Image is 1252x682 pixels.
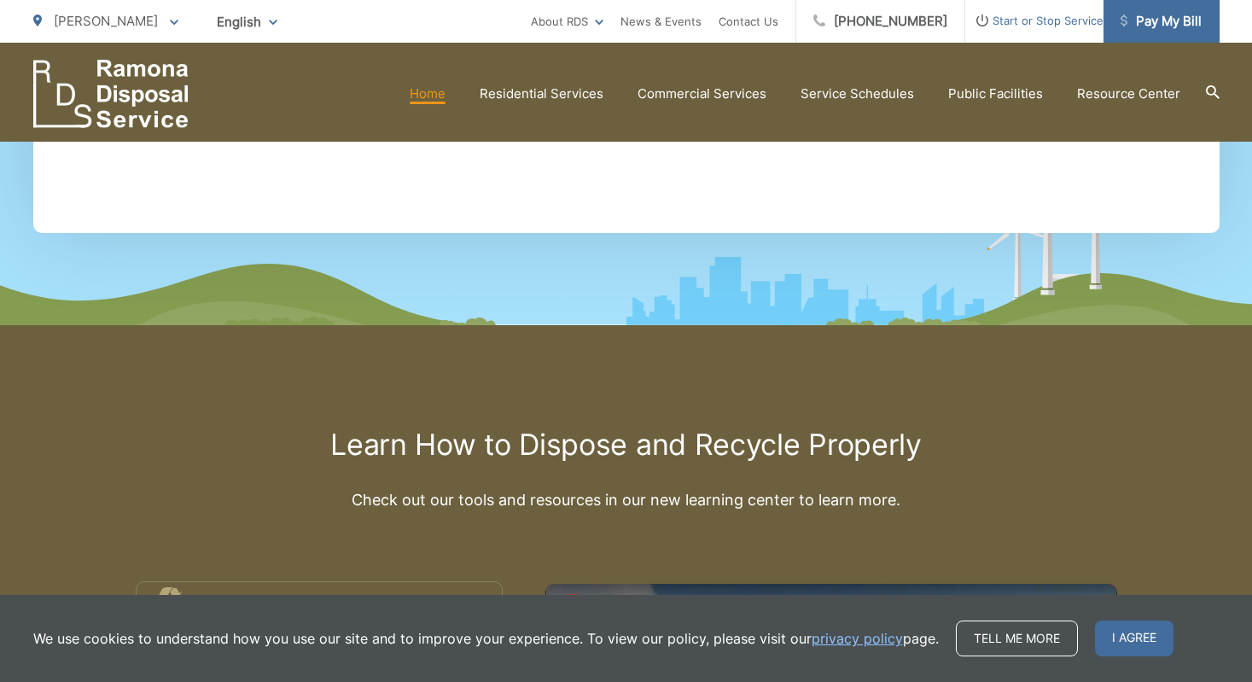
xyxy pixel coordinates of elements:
[719,11,778,32] a: Contact Us
[410,84,445,104] a: Home
[54,13,158,29] span: [PERSON_NAME]
[531,11,603,32] a: About RDS
[33,428,1220,462] h2: Learn How to Dispose and Recycle Properly
[33,60,189,128] a: EDCD logo. Return to the homepage.
[136,581,503,650] a: Recycling Guide
[801,84,914,104] a: Service Schedules
[620,11,702,32] a: News & Events
[812,628,903,649] a: privacy policy
[204,7,290,37] span: English
[480,84,603,104] a: Residential Services
[948,84,1043,104] a: Public Facilities
[638,84,766,104] a: Commercial Services
[1121,11,1202,32] span: Pay My Bill
[33,487,1220,513] p: Check out our tools and resources in our new learning center to learn more.
[1077,84,1180,104] a: Resource Center
[33,628,939,649] p: We use cookies to understand how you use our site and to improve your experience. To view our pol...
